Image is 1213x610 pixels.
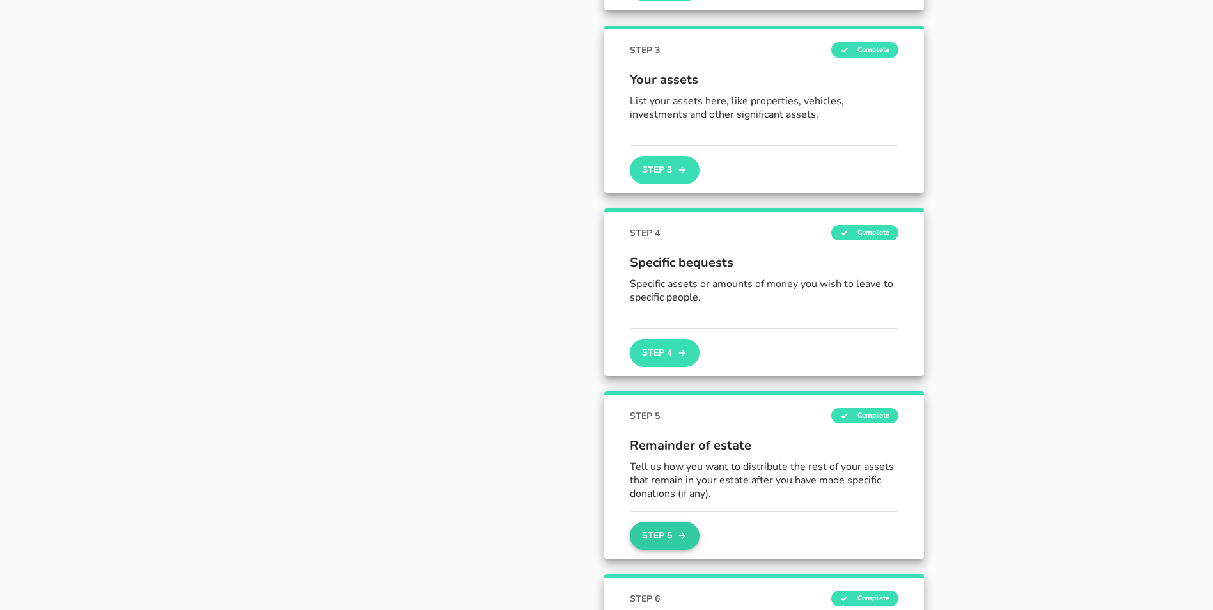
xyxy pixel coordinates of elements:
[630,339,699,367] button: Step 4
[831,225,898,240] span: Complete
[831,591,898,606] span: Complete
[630,226,660,240] span: STEP 4
[630,592,660,606] span: STEP 6
[630,522,699,550] button: Step 5
[630,278,898,304] p: Specific assets or amounts of money you wish to leave to specific people.
[630,436,898,455] span: Remainder of estate
[630,409,660,423] span: STEP 5
[630,253,898,272] span: Specific bequests
[630,460,898,500] p: Tell us how you want to distribute the rest of your assets that remain in your estate after you h...
[630,70,898,90] span: Your assets
[630,43,660,57] span: STEP 3
[831,408,898,423] span: Complete
[831,42,898,58] span: Complete
[630,156,699,184] button: Step 3
[630,95,898,121] p: List your assets here, like properties, vehicles, investments and other significant assets.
